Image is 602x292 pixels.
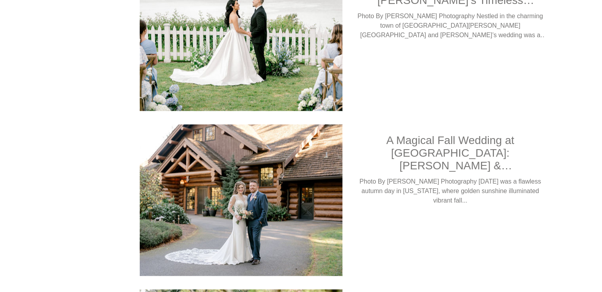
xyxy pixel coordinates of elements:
[139,124,343,277] img: A Magical Fall Wedding at Crystal Lake Lodge: Tiffany & Danny
[357,11,544,40] div: Photo By [PERSON_NAME] Photography Nestled in the charming town of [GEOGRAPHIC_DATA][PERSON_NAME]...
[357,134,544,177] a: A Magical Fall Wedding at [GEOGRAPHIC_DATA]: [PERSON_NAME] & [PERSON_NAME]
[357,177,544,205] div: Photo By [PERSON_NAME] Photography [DATE] was a flawless autumn day in [US_STATE], where golden s...
[357,134,544,172] h2: A Magical Fall Wedding at [GEOGRAPHIC_DATA]: [PERSON_NAME] & [PERSON_NAME]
